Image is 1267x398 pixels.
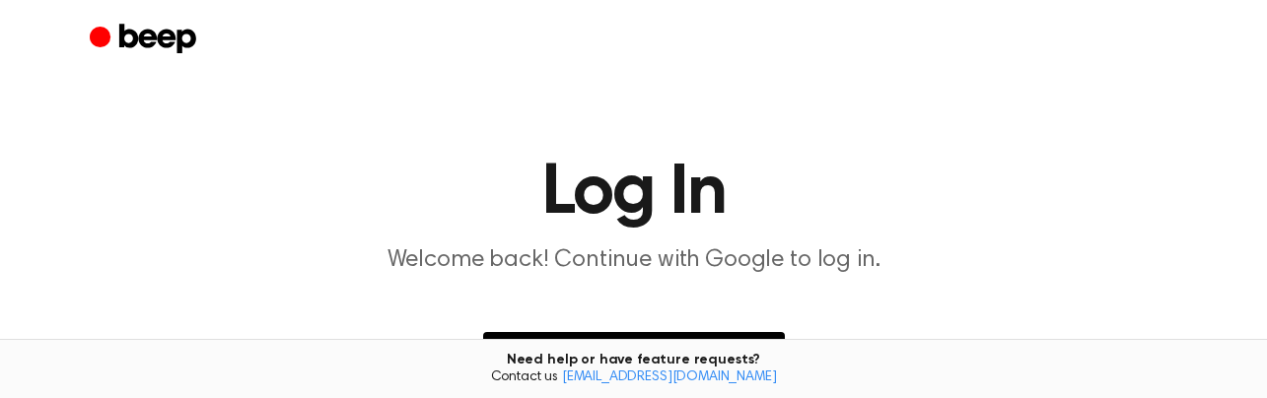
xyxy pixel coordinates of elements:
[483,332,785,390] button: Continue with Google
[12,369,1255,387] span: Contact us
[129,158,1139,229] h1: Log In
[562,370,777,384] a: [EMAIL_ADDRESS][DOMAIN_NAME]
[90,21,201,59] a: Beep
[255,244,1013,277] p: Welcome back! Continue with Google to log in.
